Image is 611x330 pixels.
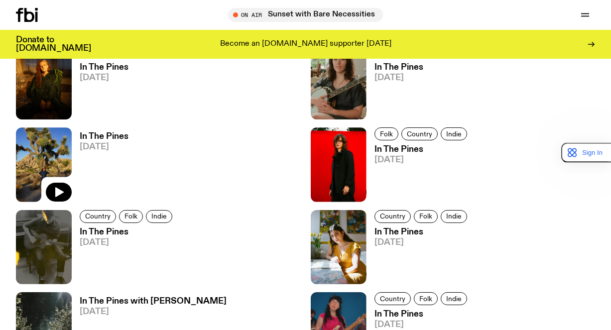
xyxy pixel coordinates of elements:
[72,228,175,284] a: In The Pines[DATE]
[374,292,411,305] a: Country
[374,74,470,82] span: [DATE]
[80,132,128,141] h3: In The Pines
[419,213,432,220] span: Folk
[374,63,470,72] h3: In The Pines
[80,74,175,82] span: [DATE]
[80,210,116,223] a: Country
[380,295,405,302] span: Country
[446,213,462,220] span: Indie
[419,295,432,302] span: Folk
[374,127,398,140] a: Folk
[124,213,137,220] span: Folk
[228,8,383,22] button: On AirSunset with Bare Necessities
[151,213,167,220] span: Indie
[80,143,128,151] span: [DATE]
[367,228,470,284] a: In The Pines[DATE]
[374,228,470,236] h3: In The Pines
[380,130,393,137] span: Folk
[441,127,467,140] a: Indie
[374,145,470,154] h3: In The Pines
[119,210,143,223] a: Folk
[367,63,470,119] a: In The Pines[DATE]
[80,63,175,72] h3: In The Pines
[374,238,470,247] span: [DATE]
[407,130,432,137] span: Country
[146,210,172,223] a: Indie
[85,213,111,220] span: Country
[374,321,470,329] span: [DATE]
[80,228,175,236] h3: In The Pines
[80,238,175,247] span: [DATE]
[414,210,438,223] a: Folk
[441,292,467,305] a: Indie
[374,156,470,164] span: [DATE]
[16,127,72,202] img: Johanna stands in the middle distance amongst a desert scene with large cacti and trees. She is w...
[380,213,405,220] span: Country
[446,130,462,137] span: Indie
[374,210,411,223] a: Country
[72,63,175,119] a: In The Pines[DATE]
[80,297,227,306] h3: In The Pines with [PERSON_NAME]
[72,132,128,202] a: In The Pines[DATE]
[16,36,91,53] h3: Donate to [DOMAIN_NAME]
[367,145,470,202] a: In The Pines[DATE]
[220,40,391,49] p: Become an [DOMAIN_NAME] supporter [DATE]
[414,292,438,305] a: Folk
[446,295,462,302] span: Indie
[374,310,470,319] h3: In The Pines
[401,127,438,140] a: Country
[441,210,467,223] a: Indie
[80,308,227,316] span: [DATE]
